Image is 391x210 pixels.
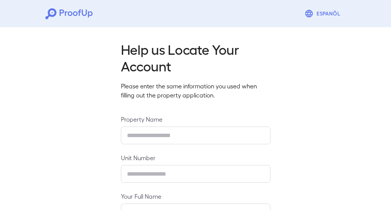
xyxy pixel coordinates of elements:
[121,192,270,201] label: Your Full Name
[121,82,270,100] p: Please enter the same information you used when filling out the property application.
[121,153,270,162] label: Unit Number
[301,6,346,21] button: Espanõl
[121,41,270,74] h2: Help us Locate Your Account
[121,115,270,124] label: Property Name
